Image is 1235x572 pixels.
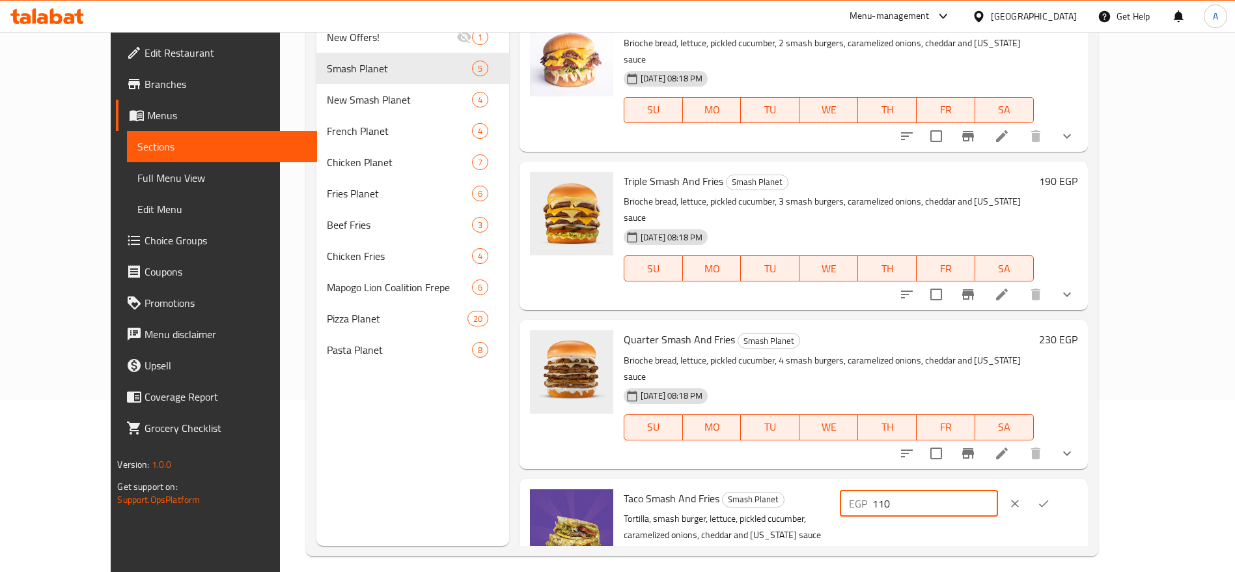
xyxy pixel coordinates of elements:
button: delete [1020,438,1051,469]
span: Version: [117,456,149,473]
span: Sections [137,139,307,154]
a: Edit Menu [127,193,317,225]
a: Edit menu item [994,128,1010,144]
button: Branch-specific-item [952,121,984,152]
span: 20 [468,313,488,325]
span: TU [746,418,794,436]
span: 4 [473,250,488,263]
button: FR [917,255,975,281]
span: MO [688,418,736,436]
span: SU [630,100,678,119]
div: New Offers!1 [316,21,509,53]
button: TU [741,414,799,440]
button: TU [741,255,799,281]
div: Fries Planet6 [316,178,509,209]
span: 4 [473,125,488,137]
a: Coupons [116,256,317,287]
span: MO [688,100,736,119]
span: New Offers! [327,29,456,45]
div: Chicken Planet7 [316,147,509,178]
span: Chicken Planet [327,154,472,170]
button: MO [683,97,742,123]
span: SU [630,259,678,278]
span: Full Menu View [137,170,307,186]
div: Smash Planet [327,61,472,76]
svg: Show Choices [1059,446,1075,461]
span: Mapogo Lion Coalition Frepe [327,279,472,295]
span: 8 [473,344,488,356]
div: Beef Fries [327,217,472,233]
span: TU [746,259,794,278]
a: Upsell [116,350,317,381]
button: delete [1020,121,1051,152]
button: SU [624,414,683,440]
span: Pizza Planet [327,311,467,326]
div: Pizza Planet20 [316,303,509,334]
span: SA [980,100,1029,119]
span: SA [980,259,1029,278]
span: Choice Groups [145,233,307,248]
span: Select to update [923,122,950,150]
p: Brioche bread, lettuce, pickled cucumber, 3 smash burgers, caramelized onions, cheddar and [US_ST... [624,193,1034,226]
span: Smash Planet [727,175,788,190]
button: TH [858,414,917,440]
button: sort-choices [891,438,923,469]
svg: Show Choices [1059,287,1075,302]
button: show more [1051,438,1083,469]
button: Branch-specific-item [952,438,984,469]
a: Choice Groups [116,225,317,256]
button: WE [799,414,858,440]
span: TH [863,418,911,436]
span: Smash Planet [738,334,799,349]
div: [GEOGRAPHIC_DATA] [991,9,1077,23]
span: Pasta Planet [327,342,472,358]
span: Fries Planet [327,186,472,201]
span: Triple Smash And Fries [624,171,723,191]
a: Sections [127,131,317,162]
nav: Menu sections [316,16,509,371]
button: FR [917,97,975,123]
span: Edit Menu [137,201,307,217]
span: A [1213,9,1218,23]
span: Coupons [145,264,307,279]
span: SU [630,418,678,436]
span: 1 [473,31,488,44]
a: Edit menu item [994,446,1010,461]
button: Branch-specific-item [952,279,984,310]
button: show more [1051,121,1083,152]
button: sort-choices [891,121,923,152]
div: items [472,248,488,264]
button: WE [799,97,858,123]
span: 1.0.0 [152,456,172,473]
div: items [472,279,488,295]
a: Promotions [116,287,317,319]
a: Edit menu item [994,287,1010,302]
span: TU [746,100,794,119]
div: items [472,61,488,76]
span: FR [922,259,970,278]
span: 7 [473,156,488,169]
div: Smash Planet5 [316,53,509,84]
div: items [467,311,488,326]
p: EGP [849,496,867,511]
button: show more [1051,279,1083,310]
div: New Smash Planet4 [316,84,509,115]
button: sort-choices [891,279,923,310]
div: items [472,217,488,233]
a: Menu disclaimer [116,319,317,350]
h6: 190 EGP [1039,172,1077,190]
span: [DATE] 08:18 PM [635,72,708,85]
a: Branches [116,68,317,100]
span: Smash Planet [723,492,784,507]
div: Chicken Fries4 [316,240,509,272]
svg: Show Choices [1059,128,1075,144]
a: Edit Restaurant [116,37,317,68]
span: French Planet [327,123,472,139]
span: Taco Smash And Fries [624,489,719,508]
